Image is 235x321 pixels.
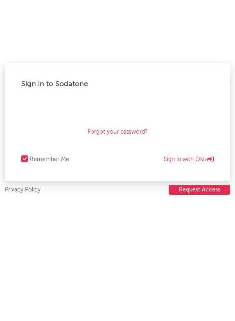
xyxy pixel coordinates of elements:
[21,79,214,89] div: Sign in to Sodatone
[164,155,214,164] a: Sign in with Okta
[169,185,230,195] button: Request Access
[30,155,69,164] div: Remember Me
[88,127,148,137] a: Forgot your password?
[5,185,41,195] a: Privacy Policy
